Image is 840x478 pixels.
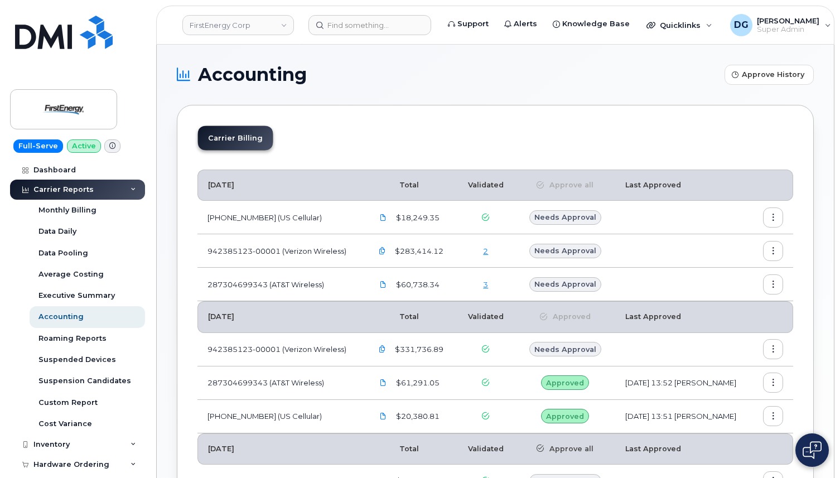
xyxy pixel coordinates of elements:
[393,344,443,355] span: $331,736.89
[544,180,593,190] span: Approve all
[547,312,591,322] span: Approved
[534,279,596,289] span: Needs Approval
[457,170,515,201] th: Validated
[198,66,307,83] span: Accounting
[742,69,804,80] span: Approve History
[373,407,394,426] a: First Energy 175300282 Jul 2025.pdf
[373,181,419,189] span: Total
[373,373,394,393] a: FirstEnergy.287304699343_20250701_F.pdf
[534,245,596,256] span: Needs Approval
[546,411,584,422] span: Approved
[197,170,363,201] th: [DATE]
[725,65,814,85] button: Approve History
[197,201,363,234] td: [PHONE_NUMBER] (US Cellular)
[615,301,751,332] th: Last Approved
[534,344,596,355] span: Needs Approval
[546,378,584,388] span: Approved
[483,280,488,289] a: 3
[615,400,751,433] td: [DATE] 13:51 [PERSON_NAME]
[197,301,363,332] th: [DATE]
[394,279,440,290] span: $60,738.34
[457,433,515,465] th: Validated
[197,400,363,433] td: [PHONE_NUMBER] (US Cellular)
[394,378,440,388] span: $61,291.05
[615,366,751,400] td: [DATE] 13:52 [PERSON_NAME]
[373,312,419,321] span: Total
[197,333,363,366] td: 942385123-00001 (Verizon Wireless)
[615,170,751,201] th: Last Approved
[394,213,440,223] span: $18,249.35
[394,411,440,422] span: $20,380.81
[373,207,394,227] a: First Energy 175300282 Aug 2025.pdf
[534,212,596,223] span: Needs Approval
[457,301,515,332] th: Validated
[483,247,488,255] a: 2
[615,433,751,465] th: Last Approved
[373,274,394,294] a: FirstEnergy.287304699343_20250801_F.pdf
[197,234,363,268] td: 942385123-00001 (Verizon Wireless)
[393,246,443,257] span: $283,414.12
[803,441,822,459] img: Open chat
[197,366,363,400] td: 287304699343 (AT&T Wireless)
[197,433,363,465] th: [DATE]
[373,445,419,453] span: Total
[197,268,363,301] td: 287304699343 (AT&T Wireless)
[544,444,593,454] span: Approve all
